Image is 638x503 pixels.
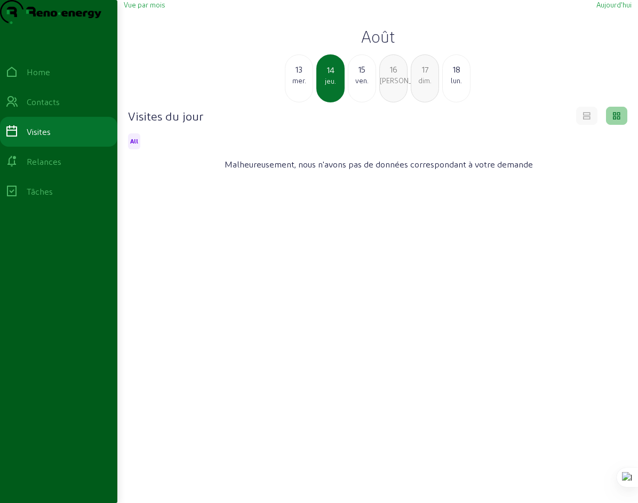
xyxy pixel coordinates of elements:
div: jeu. [317,76,344,86]
div: Home [27,66,50,78]
div: Contacts [27,95,60,108]
span: Malheureusement, nous n'avons pas de données correspondant à votre demande [225,158,533,171]
div: 17 [411,63,438,76]
div: mer. [285,76,313,85]
h4: Visites du jour [128,108,203,123]
div: lun. [443,76,470,85]
div: Tâches [27,185,53,198]
h2: Août [124,27,632,46]
div: 16 [380,63,407,76]
div: 14 [317,63,344,76]
div: Visites [27,125,51,138]
div: ven. [348,76,376,85]
div: 13 [285,63,313,76]
div: 15 [348,63,376,76]
span: Vue par mois [124,1,165,9]
span: Aujourd'hui [596,1,632,9]
span: All [130,138,138,145]
div: 18 [443,63,470,76]
div: Relances [27,155,61,168]
div: [PERSON_NAME]. [380,76,407,85]
div: dim. [411,76,438,85]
